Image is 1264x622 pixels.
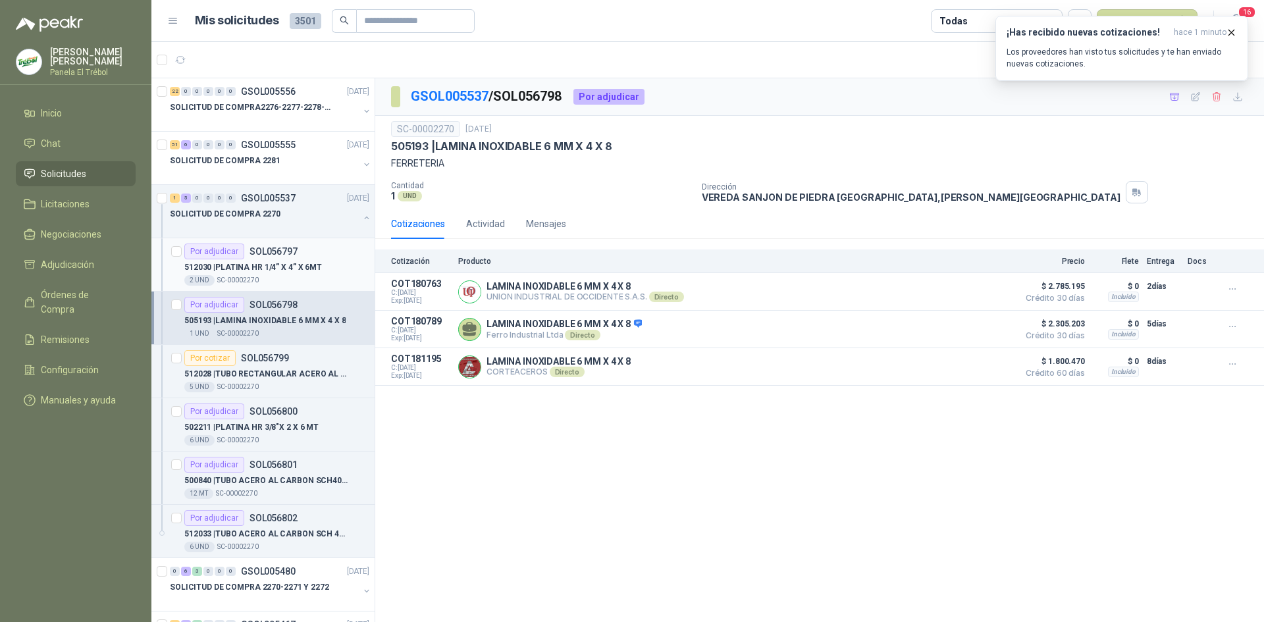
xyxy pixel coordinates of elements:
span: Exp: [DATE] [391,372,450,380]
img: Company Logo [459,356,481,378]
span: Manuales y ayuda [41,393,116,407]
p: 2 días [1147,278,1180,294]
div: 12 MT [184,488,213,499]
div: 6 [181,140,191,149]
p: 512028 | TUBO RECTANGULAR ACERO AL CARBON 3” X 1. [184,368,348,380]
div: 1 [170,194,180,203]
div: 0 [215,87,224,96]
p: COT181195 [391,353,450,364]
p: GSOL005556 [241,87,296,96]
button: 16 [1224,9,1248,33]
a: 22 0 0 0 0 0 GSOL005556[DATE] SOLICITUD DE COMPRA2276-2277-2278-2284-2285- [170,84,372,126]
div: 6 [181,567,191,576]
div: 1 UND [184,328,215,339]
p: SOL056799 [241,353,289,363]
p: VEREDA SANJON DE PIEDRA [GEOGRAPHIC_DATA] , [PERSON_NAME][GEOGRAPHIC_DATA] [702,192,1120,203]
p: COT180763 [391,278,450,289]
p: COT180789 [391,316,450,326]
a: Manuales y ayuda [16,388,136,413]
a: 1 5 0 0 0 0 GSOL005537[DATE] SOLICITUD DE COMPRA 2270 [170,190,372,232]
a: Adjudicación [16,252,136,277]
a: Solicitudes [16,161,136,186]
p: Flete [1093,257,1139,266]
span: Remisiones [41,332,90,347]
p: [DATE] [347,565,369,578]
p: Producto [458,257,1011,266]
a: Chat [16,131,136,156]
h3: ¡Has recibido nuevas cotizaciones! [1007,27,1169,38]
p: $ 0 [1093,316,1139,332]
div: 0 [215,194,224,203]
h1: Mis solicitudes [195,11,279,30]
p: SOL056801 [250,460,298,469]
img: Logo peakr [16,16,83,32]
p: SOL056798 [250,300,298,309]
p: SOLICITUD DE COMPRA 2281 [170,155,280,167]
p: Ferro Industrial Ltda [487,330,642,340]
p: LAMINA INOXIDABLE 6 MM X 4 X 8 [487,319,642,330]
div: 0 [203,87,213,96]
p: 512030 | PLATINA HR 1/4” X 4” X 6MT [184,261,322,274]
span: Órdenes de Compra [41,288,123,317]
p: Dirección [702,182,1120,192]
a: Por adjudicarSOL056797512030 |PLATINA HR 1/4” X 4” X 6MT2 UNDSC-00002270 [151,238,375,292]
div: Por adjudicar [184,403,244,419]
p: 512033 | TUBO ACERO AL CARBON SCH 40 1.1/4” X 6MT [184,528,348,540]
p: LAMINA INOXIDABLE 6 MM X 4 X 8 [487,281,684,292]
span: hace 1 minuto [1174,27,1226,38]
p: UNION INDUSTRIAL DE OCCIDENTE S.A.S. [487,292,684,302]
span: Exp: [DATE] [391,334,450,342]
span: $ 2.305.203 [1019,316,1085,332]
img: Company Logo [459,281,481,303]
p: GSOL005537 [241,194,296,203]
p: SOL056800 [250,407,298,416]
span: Configuración [41,363,99,377]
div: UND [398,191,422,201]
span: search [340,16,349,25]
p: SOL056797 [250,247,298,256]
p: GSOL005480 [241,567,296,576]
p: SOLICITUD DE COMPRA2276-2277-2278-2284-2285- [170,101,334,114]
p: SOLICITUD DE COMPRA 2270-2271 Y 2272 [170,581,329,594]
div: 0 [192,194,202,203]
p: SC-00002270 [217,328,259,339]
div: Por adjudicar [184,457,244,473]
div: Incluido [1108,292,1139,302]
p: Cantidad [391,181,691,190]
p: 1 [391,190,395,201]
a: Por cotizarSOL056799512028 |TUBO RECTANGULAR ACERO AL CARBON 3” X 1.5 UNDSC-00002270 [151,345,375,398]
p: SC-00002270 [217,435,259,446]
span: Crédito 30 días [1019,294,1085,302]
span: Solicitudes [41,167,86,181]
a: Configuración [16,357,136,382]
img: Company Logo [16,49,41,74]
p: LAMINA INOXIDABLE 6 MM X 4 X 8 [487,356,631,367]
a: Inicio [16,101,136,126]
span: C: [DATE] [391,289,450,297]
div: Directo [565,330,600,340]
div: SC-00002270 [391,121,460,137]
p: SC-00002270 [217,275,259,286]
span: 3501 [290,13,321,29]
a: Por adjudicarSOL056798505193 |LAMINA INOXIDABLE 6 MM X 4 X 81 UNDSC-00002270 [151,292,375,345]
div: Por adjudicar [184,244,244,259]
div: 0 [226,140,236,149]
p: CORTEACEROS [487,367,631,377]
p: 502211 | PLATINA HR 3/8"X 2 X 6 MT [184,421,319,434]
p: SOLICITUD DE COMPRA 2270 [170,208,280,220]
div: Directo [550,367,585,377]
a: Por adjudicarSOL056800502211 |PLATINA HR 3/8"X 2 X 6 MT6 UNDSC-00002270 [151,398,375,452]
div: Por adjudicar [573,89,645,105]
div: 6 UND [184,435,215,446]
span: 16 [1238,6,1256,18]
span: Crédito 30 días [1019,332,1085,340]
div: 0 [203,140,213,149]
p: / SOL056798 [411,86,563,107]
a: GSOL005537 [411,88,488,104]
span: Inicio [41,106,62,120]
span: Chat [41,136,61,151]
span: Negociaciones [41,227,101,242]
span: Adjudicación [41,257,94,272]
div: 0 [192,87,202,96]
p: $ 0 [1093,353,1139,369]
